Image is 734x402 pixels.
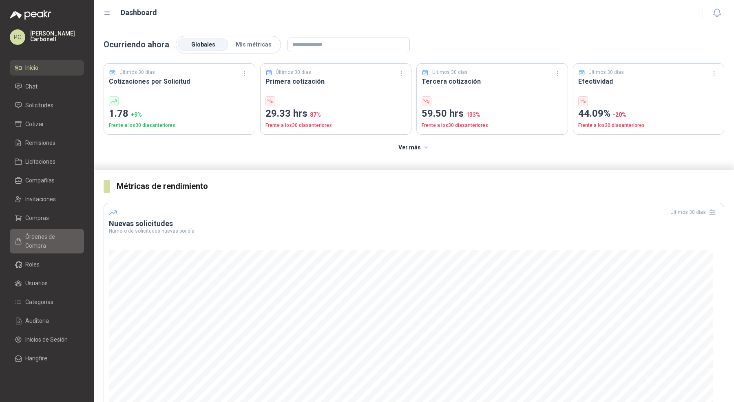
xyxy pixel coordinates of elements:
[265,106,407,122] p: 29.33 hrs
[25,335,68,344] span: Inicios de Sesión
[10,154,84,169] a: Licitaciones
[119,69,155,76] p: Últimos 30 días
[276,69,311,76] p: Últimos 30 días
[578,76,719,87] h3: Efectividad
[10,313,84,329] a: Auditoria
[25,232,76,250] span: Órdenes de Compra
[121,7,157,18] h1: Dashboard
[25,101,53,110] span: Solicitudes
[578,122,719,129] p: Frente a los 30 días anteriores
[25,176,55,185] span: Compañías
[25,82,38,91] span: Chat
[310,111,321,118] span: 87 %
[25,63,38,72] span: Inicio
[432,69,468,76] p: Últimos 30 días
[25,298,53,306] span: Categorías
[109,106,250,122] p: 1.78
[265,122,407,129] p: Frente a los 30 días anteriores
[10,191,84,207] a: Invitaciones
[10,29,25,45] div: PC
[25,279,48,288] span: Usuarios
[109,122,250,129] p: Frente a los 30 días anteriores
[25,316,49,325] span: Auditoria
[117,180,724,193] h3: Métricas de rendimiento
[30,31,84,42] p: [PERSON_NAME] Carbonell
[588,69,624,76] p: Últimos 30 días
[109,219,719,229] h3: Nuevas solicitudes
[10,210,84,226] a: Compras
[191,41,215,48] span: Globales
[10,332,84,347] a: Inicios de Sesión
[578,106,719,122] p: 44.09%
[109,76,250,87] h3: Cotizaciones por Solicitud
[10,229,84,253] a: Órdenes de Compra
[25,354,47,363] span: Hangfire
[422,106,563,122] p: 59.50 hrs
[104,38,169,51] p: Ocurriendo ahora
[394,140,434,156] button: Ver más
[613,111,626,118] span: -20 %
[466,111,480,118] span: 133 %
[10,10,51,20] img: Logo peakr
[10,98,84,113] a: Solicitudes
[10,79,84,94] a: Chat
[422,76,563,87] h3: Tercera cotización
[10,116,84,132] a: Cotizar
[109,229,719,233] p: Número de solicitudes nuevas por día
[25,157,55,166] span: Licitaciones
[25,120,44,129] span: Cotizar
[236,41,272,48] span: Mis métricas
[265,76,407,87] h3: Primera cotización
[10,173,84,188] a: Compañías
[422,122,563,129] p: Frente a los 30 días anteriores
[670,206,719,219] div: Últimos 30 días
[10,60,84,76] a: Inicio
[10,351,84,366] a: Hangfire
[10,294,84,310] a: Categorías
[10,257,84,272] a: Roles
[25,260,40,269] span: Roles
[25,195,56,204] span: Invitaciones
[10,275,84,291] a: Usuarios
[10,135,84,151] a: Remisiones
[25,138,55,147] span: Remisiones
[25,213,49,222] span: Compras
[131,111,142,118] span: + 9 %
